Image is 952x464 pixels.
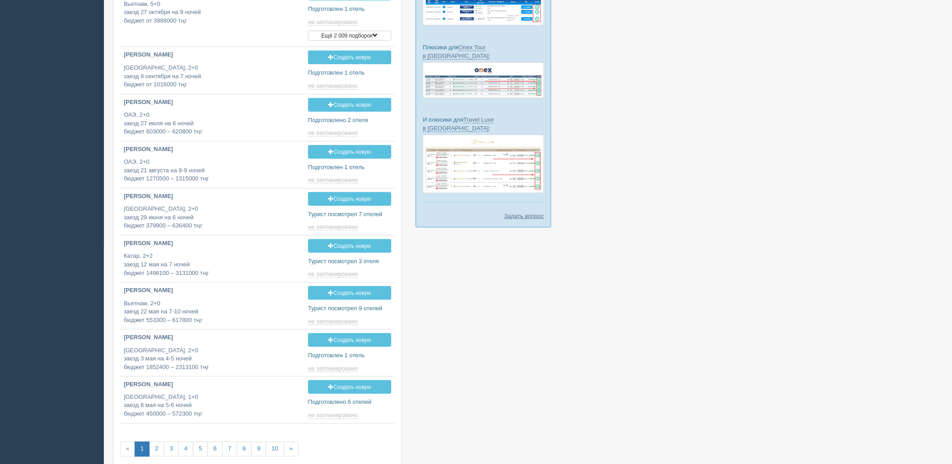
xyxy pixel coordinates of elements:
a: 10 [266,442,284,457]
a: Travel Luxe в [GEOGRAPHIC_DATA] [423,116,494,132]
p: Катар, 2+2 заезд 12 мая на 7 ночей бюджет 1498100 – 3131000 тңг [124,252,301,277]
a: 1 [135,442,150,457]
button: Ещё 2 009 подборок [308,31,391,41]
span: не запланировано [308,176,358,184]
a: [PERSON_NAME] Катар, 2+2заезд 12 мая на 7 ночейбюджет 1498100 – 3131000 тңг [120,236,305,281]
a: Создать новую [308,380,391,394]
a: [PERSON_NAME] ОАЭ, 2+0заезд 21 августа на 8-9 ночейбюджет 1270500 – 1315000 тңг [120,142,305,187]
a: не запланировано [308,176,360,184]
a: Создать новую [308,239,391,253]
span: не запланировано [308,365,358,372]
a: 9 [251,442,266,457]
a: [PERSON_NAME] [GEOGRAPHIC_DATA], 1+0заезд 8 мая на 5-6 ночейбюджет 450000 – 572300 тңг [120,377,305,422]
p: Турист посмотрел 9 отелей [308,304,391,313]
p: [GEOGRAPHIC_DATA], 2+0 заезд 9 сентября на 7 ночей бюджет от 1016000 тңг [124,64,301,89]
span: не запланировано [308,318,358,325]
a: Создать новую [308,145,391,159]
p: Подготовлен 1 отель [308,351,391,360]
a: Создать новую [308,192,391,206]
a: Создать новую [308,286,391,300]
a: Onex Tour в [GEOGRAPHIC_DATA] [423,44,489,60]
p: Турист посмотрел 3 отеля [308,257,391,266]
a: не запланировано [308,129,360,137]
p: [GEOGRAPHIC_DATA], 1+0 заезд 8 мая на 5-6 ночей бюджет 450000 – 572300 тңг [124,393,301,419]
span: не запланировано [308,129,358,137]
p: [GEOGRAPHIC_DATA], 2+0 заезд 29 июня на 6 ночей бюджет 379900 – 636400 тңг [124,205,301,230]
span: не запланировано [308,19,358,26]
p: И плюсики для : [423,115,544,133]
a: не запланировано [308,365,360,372]
img: travel-luxe-%D0%BF%D0%BE%D0%B4%D0%B1%D0%BE%D1%80%D0%BA%D0%B0-%D1%81%D1%80%D0%BC-%D0%B4%D0%BB%D1%8... [423,135,544,193]
p: Подготовлено 2 отеля [308,116,391,125]
a: 7 [222,442,237,457]
span: не запланировано [308,270,358,278]
a: не запланировано [308,270,360,278]
a: Создать новую [308,51,391,64]
p: Вьетнам, 2+0 заезд 22 мая на 7-10 ночей бюджет 553300 – 617800 тңг [124,299,301,325]
a: Создать новую [308,333,391,347]
p: [PERSON_NAME] [124,145,301,154]
p: ОАЭ, 2+0 заезд 21 августа на 8-9 ночей бюджет 1270500 – 1315000 тңг [124,158,301,183]
p: [PERSON_NAME] [124,98,301,107]
a: 6 [207,442,222,457]
span: « [120,442,135,457]
a: [PERSON_NAME] Вьетнам, 2+0заезд 22 мая на 7-10 ночейбюджет 553300 – 617800 тңг [120,283,305,328]
a: [PERSON_NAME] ОАЭ, 2+0заезд 27 июля на 6 ночейбюджет 603000 – 620800 тңг [120,95,305,140]
a: Задать вопрос [504,212,544,220]
p: [PERSON_NAME] [124,192,301,201]
img: onex-tour-proposal-crm-for-travel-agency.png [423,62,544,98]
a: 5 [193,442,208,457]
p: [PERSON_NAME] [124,380,301,389]
p: Подготовлено 6 отелей [308,398,391,407]
p: Подготовлен 1 отель [308,163,391,172]
a: [PERSON_NAME] [GEOGRAPHIC_DATA], 2+0заезд 9 сентября на 7 ночейбюджет от 1016000 тңг [120,47,305,93]
p: Турист посмотрел 7 отелей [308,210,391,219]
a: 2 [149,442,164,457]
a: не запланировано [308,19,360,26]
p: [PERSON_NAME] [124,51,301,59]
p: Подготовлен 1 отель [308,69,391,77]
span: не запланировано [308,82,358,90]
p: [PERSON_NAME] [124,286,301,295]
p: [PERSON_NAME] [124,333,301,342]
a: не запланировано [308,412,360,419]
a: 3 [164,442,179,457]
a: Создать новую [308,98,391,112]
p: [PERSON_NAME] [124,239,301,248]
a: [PERSON_NAME] [GEOGRAPHIC_DATA], 2+0заезд 3 мая на 4-5 ночейбюджет 1852400 – 2313100 тңг [120,330,305,375]
a: не запланировано [308,82,360,90]
a: 4 [178,442,193,457]
p: Плюсики для : [423,43,544,60]
a: не запланировано [308,223,360,231]
span: не запланировано [308,223,358,231]
p: [GEOGRAPHIC_DATA], 2+0 заезд 3 мая на 4-5 ночей бюджет 1852400 – 2313100 тңг [124,346,301,372]
a: [PERSON_NAME] [GEOGRAPHIC_DATA], 2+0заезд 29 июня на 6 ночейбюджет 379900 – 636400 тңг [120,189,305,234]
a: не запланировано [308,318,360,325]
p: Подготовлен 1 отель [308,5,391,14]
a: » [284,442,299,457]
p: ОАЭ, 2+0 заезд 27 июля на 6 ночей бюджет 603000 – 620800 тңг [124,111,301,136]
a: 8 [237,442,252,457]
span: не запланировано [308,412,358,419]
